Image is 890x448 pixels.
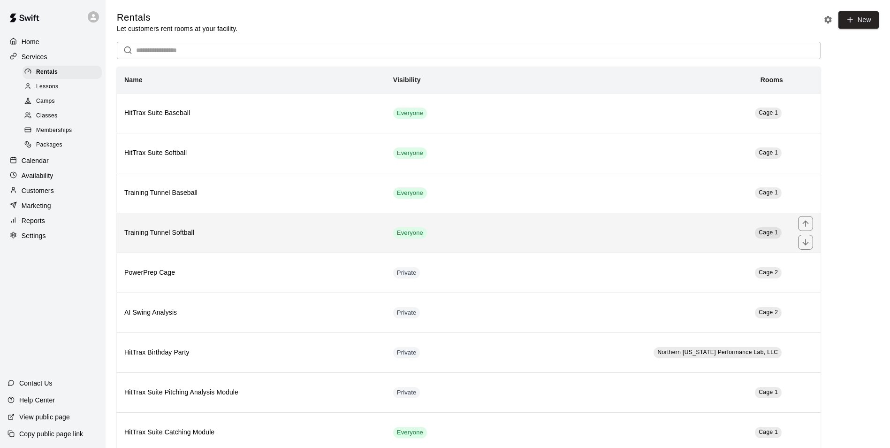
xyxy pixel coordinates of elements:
[759,109,778,116] span: Cage 1
[23,109,102,123] div: Classes
[759,229,778,236] span: Cage 1
[36,97,55,106] span: Camps
[19,395,55,405] p: Help Center
[19,429,83,439] p: Copy public page link
[124,308,378,318] h6: AI Swing Analysis
[23,65,106,79] a: Rentals
[657,349,778,355] span: Northern [US_STATE] Performance Lab, LLC
[8,35,98,49] a: Home
[124,148,378,158] h6: HitTrax Suite Softball
[22,171,53,180] p: Availability
[124,108,378,118] h6: HitTrax Suite Baseball
[8,184,98,198] a: Customers
[8,50,98,64] a: Services
[393,309,420,317] span: Private
[393,267,420,278] div: This service is hidden, and can only be accessed via a direct link
[759,189,778,196] span: Cage 1
[124,268,378,278] h6: PowerPrep Cage
[393,187,427,199] div: This service is visible to all of your customers
[393,109,427,118] span: Everyone
[393,229,427,238] span: Everyone
[23,124,106,138] a: Memberships
[798,216,813,231] button: move item up
[124,76,143,84] b: Name
[759,269,778,276] span: Cage 2
[23,80,102,93] div: Lessons
[393,307,420,318] div: This service is hidden, and can only be accessed via a direct link
[838,11,879,29] a: New
[798,235,813,250] button: move item down
[393,428,427,437] span: Everyone
[124,228,378,238] h6: Training Tunnel Softball
[393,147,427,159] div: This service is visible to all of your customers
[117,11,237,24] h5: Rentals
[124,387,378,398] h6: HitTrax Suite Pitching Analysis Module
[124,188,378,198] h6: Training Tunnel Baseball
[23,94,106,109] a: Camps
[124,427,378,438] h6: HitTrax Suite Catching Module
[22,37,39,46] p: Home
[759,309,778,316] span: Cage 2
[393,388,420,397] span: Private
[8,214,98,228] a: Reports
[36,111,57,121] span: Classes
[393,189,427,198] span: Everyone
[393,269,420,278] span: Private
[36,140,62,150] span: Packages
[821,13,835,27] button: Rental settings
[393,348,420,357] span: Private
[23,139,102,152] div: Packages
[117,24,237,33] p: Let customers rent rooms at your facility.
[22,231,46,240] p: Settings
[22,216,45,225] p: Reports
[393,108,427,119] div: This service is visible to all of your customers
[759,149,778,156] span: Cage 1
[23,79,106,94] a: Lessons
[22,201,51,210] p: Marketing
[759,429,778,435] span: Cage 1
[8,199,98,213] a: Marketing
[393,427,427,438] div: This service is visible to all of your customers
[22,186,54,195] p: Customers
[393,149,427,158] span: Everyone
[36,68,58,77] span: Rentals
[22,52,47,62] p: Services
[23,109,106,124] a: Classes
[8,169,98,183] a: Availability
[22,156,49,165] p: Calendar
[19,412,70,422] p: View public page
[23,95,102,108] div: Camps
[124,348,378,358] h6: HitTrax Birthday Party
[759,389,778,395] span: Cage 1
[23,124,102,137] div: Memberships
[23,66,102,79] div: Rentals
[393,227,427,239] div: This service is visible to all of your customers
[8,229,98,243] a: Settings
[23,138,106,153] a: Packages
[393,347,420,358] div: This service is hidden, and can only be accessed via a direct link
[393,76,421,84] b: Visibility
[393,387,420,398] div: This service is hidden, and can only be accessed via a direct link
[19,378,53,388] p: Contact Us
[36,126,72,135] span: Memberships
[761,76,783,84] b: Rooms
[8,154,98,168] a: Calendar
[36,82,59,92] span: Lessons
